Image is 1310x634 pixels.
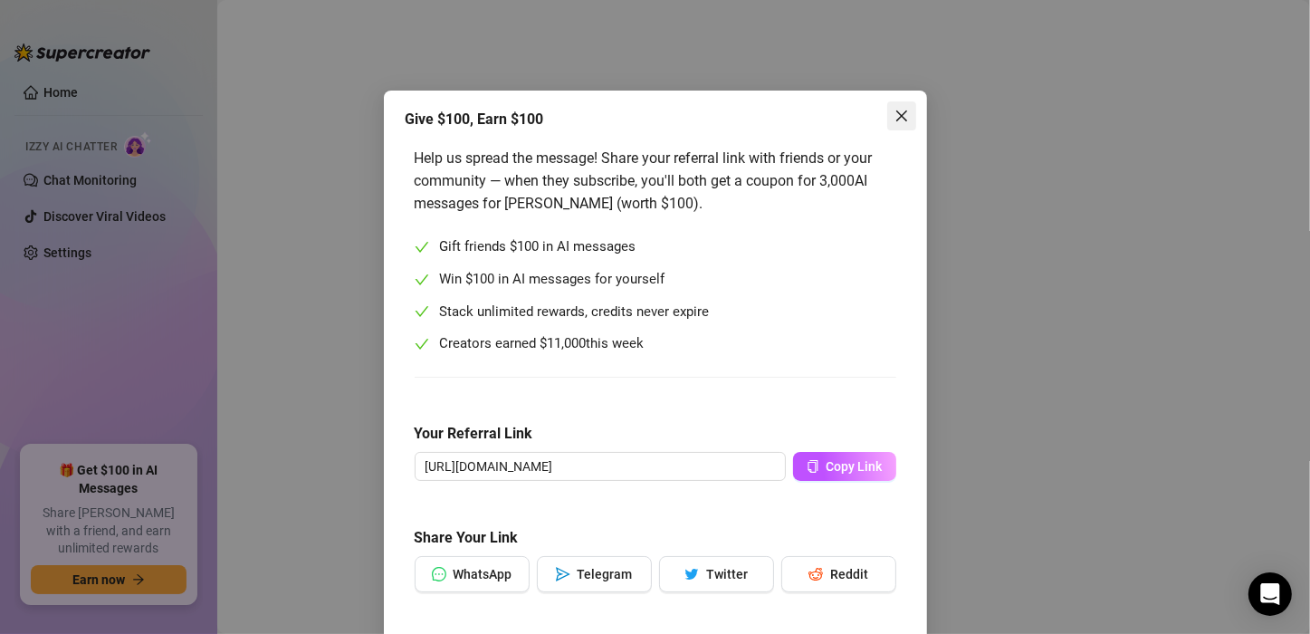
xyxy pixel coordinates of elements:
span: check [415,337,429,351]
span: Twitter [706,567,748,581]
button: Close [887,101,916,130]
div: Open Intercom Messenger [1248,572,1292,616]
div: Give $100, Earn $100 [406,109,905,130]
span: check [415,304,429,319]
span: Telegram [578,567,633,581]
span: close [894,109,909,123]
span: Gift friends $100 in AI messages [440,236,636,258]
span: reddit [808,567,823,581]
span: WhatsApp [454,567,512,581]
button: sendTelegram [537,556,652,592]
button: redditReddit [781,556,896,592]
span: send [556,567,570,581]
button: twitterTwitter [659,556,774,592]
h5: Your Referral Link [415,423,896,445]
span: twitter [684,567,699,581]
button: messageWhatsApp [415,556,530,592]
span: message [432,567,446,581]
span: Reddit [830,567,868,581]
button: Copy Link [793,452,896,481]
div: Help us spread the message! Share your referral link with friends or your community — when they s... [415,147,896,215]
span: Stack unlimited rewards, credits never expire [440,302,710,323]
span: Close [887,109,916,123]
span: Copy Link [827,459,883,474]
span: Creators earned $ this week [440,333,645,355]
span: Win $100 in AI messages for yourself [440,269,665,291]
h5: Share Your Link [415,527,896,549]
span: check [415,273,429,287]
span: copy [807,460,819,473]
span: check [415,240,429,255]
